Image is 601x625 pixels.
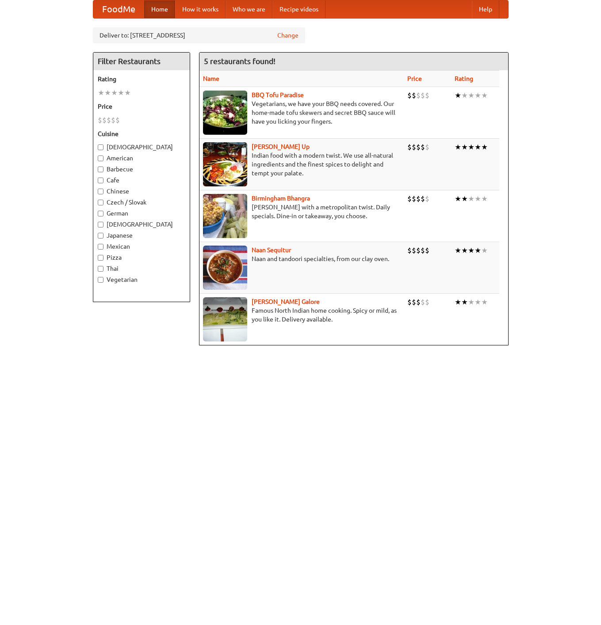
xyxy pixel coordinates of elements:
a: Help [472,0,499,18]
p: [PERSON_NAME] with a metropolitan twist. Daily specials. Dine-in or takeaway, you choose. [203,203,401,220]
label: Pizza [98,253,185,262]
li: ★ [98,88,104,98]
li: $ [416,297,421,307]
li: $ [425,91,429,100]
a: Price [407,75,422,82]
a: Rating [455,75,473,82]
li: ★ [118,88,124,98]
h5: Rating [98,75,185,83]
label: Czech / Slovak [98,198,185,207]
li: ★ [455,194,461,204]
img: naansequitur.jpg [203,246,247,290]
li: ★ [475,91,481,100]
li: $ [115,115,120,125]
li: $ [425,246,429,255]
a: Who we are [226,0,272,18]
a: Change [277,31,299,40]
li: ★ [481,142,488,152]
li: ★ [455,142,461,152]
li: $ [98,115,102,125]
label: Mexican [98,242,185,251]
li: $ [416,246,421,255]
li: ★ [111,88,118,98]
li: $ [407,91,412,100]
img: bhangra.jpg [203,194,247,238]
a: Birmingham Bhangra [252,195,310,202]
li: ★ [475,246,481,255]
input: Barbecue [98,167,103,172]
label: Cafe [98,176,185,185]
li: ★ [475,142,481,152]
a: How it works [175,0,226,18]
li: ★ [468,142,475,152]
li: $ [416,194,421,204]
li: ★ [468,297,475,307]
label: German [98,209,185,218]
li: $ [421,297,425,307]
ng-pluralize: 5 restaurants found! [204,57,276,65]
img: tofuparadise.jpg [203,91,247,135]
li: ★ [461,297,468,307]
a: Naan Sequitur [252,246,291,254]
li: $ [425,194,429,204]
li: ★ [481,297,488,307]
li: ★ [461,91,468,100]
input: [DEMOGRAPHIC_DATA] [98,222,103,227]
li: ★ [481,246,488,255]
div: Deliver to: [STREET_ADDRESS] [93,27,305,43]
input: Thai [98,266,103,272]
p: Vegetarians, we have your BBQ needs covered. Our home-made tofu skewers and secret BBQ sauce will... [203,99,401,126]
input: Chinese [98,189,103,194]
input: [DEMOGRAPHIC_DATA] [98,144,103,150]
h5: Price [98,102,185,111]
a: [PERSON_NAME] Up [252,143,310,150]
a: Recipe videos [272,0,325,18]
label: [DEMOGRAPHIC_DATA] [98,220,185,229]
li: ★ [104,88,111,98]
li: $ [425,142,429,152]
input: Japanese [98,233,103,239]
input: Cafe [98,178,103,183]
h4: Filter Restaurants [93,53,190,70]
li: $ [421,91,425,100]
input: Vegetarian [98,277,103,283]
label: Chinese [98,187,185,196]
li: $ [416,142,421,152]
img: curryup.jpg [203,142,247,186]
li: ★ [455,297,461,307]
li: ★ [468,91,475,100]
input: German [98,211,103,216]
a: BBQ Tofu Paradise [252,91,304,98]
li: ★ [475,297,481,307]
p: Naan and tandoori specialties, from our clay oven. [203,254,401,263]
li: $ [421,194,425,204]
li: $ [102,115,107,125]
p: Indian food with a modern twist. We use all-natural ingredients and the finest spices to delight ... [203,151,401,178]
a: Name [203,75,219,82]
li: $ [425,297,429,307]
li: $ [421,142,425,152]
label: Japanese [98,231,185,240]
li: ★ [124,88,131,98]
li: $ [407,194,412,204]
p: Famous North Indian home cooking. Spicy or mild, as you like it. Delivery available. [203,306,401,324]
li: $ [412,297,416,307]
li: $ [107,115,111,125]
label: [DEMOGRAPHIC_DATA] [98,143,185,152]
label: American [98,154,185,163]
li: $ [412,91,416,100]
li: ★ [461,142,468,152]
li: $ [412,142,416,152]
li: $ [416,91,421,100]
label: Vegetarian [98,275,185,284]
li: ★ [455,246,461,255]
li: $ [407,246,412,255]
li: ★ [481,91,488,100]
input: Mexican [98,244,103,250]
label: Thai [98,264,185,273]
li: ★ [481,194,488,204]
a: [PERSON_NAME] Galore [252,298,320,305]
label: Barbecue [98,165,185,174]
